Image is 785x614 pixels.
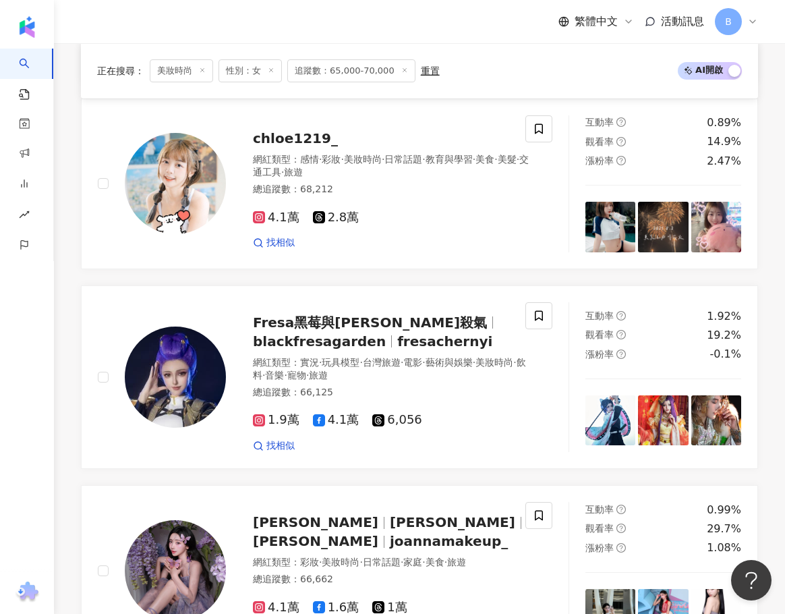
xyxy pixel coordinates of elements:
[473,154,475,165] span: ·
[585,349,614,360] span: 漲粉率
[397,333,492,350] span: fresachernyi
[253,439,295,453] a: 找相似
[19,201,30,231] span: rise
[585,329,614,340] span: 觀看率
[125,327,226,428] img: KOL Avatar
[319,557,322,567] span: ·
[390,533,508,549] span: joannamakeup_
[403,557,422,567] span: 家庭
[401,357,403,368] span: ·
[341,154,343,165] span: ·
[691,395,741,445] img: post-image
[494,154,497,165] span: ·
[265,370,284,381] span: 音樂
[707,154,741,169] div: 2.47%
[585,542,614,553] span: 漲粉率
[616,524,626,533] span: question-circle
[707,540,741,555] div: 1.08%
[638,395,688,445] img: post-image
[253,211,299,225] span: 4.1萬
[585,504,614,515] span: 互動率
[19,49,46,101] a: search
[585,202,635,252] img: post-image
[707,134,741,149] div: 14.9%
[707,328,741,343] div: 19.2%
[498,154,517,165] span: 美髮
[322,154,341,165] span: 彩妝
[707,522,741,536] div: 29.7%
[363,557,401,567] span: 日常話題
[661,15,704,28] span: 活動訊息
[401,557,403,567] span: ·
[390,514,515,530] span: [PERSON_NAME]
[266,439,295,453] span: 找相似
[707,115,741,130] div: 0.89%
[422,154,425,165] span: ·
[575,14,618,29] span: 繁體中文
[125,133,226,234] img: KOL Avatar
[403,357,422,368] span: 電影
[14,582,40,603] img: chrome extension
[253,183,529,196] div: 總追蹤數 ： 68,212
[585,310,614,321] span: 互動率
[287,59,415,82] span: 追蹤數：65,000-70,000
[384,154,422,165] span: 日常話題
[253,573,529,586] div: 總追蹤數 ： 66,662
[707,503,741,518] div: 0.99%
[444,557,447,567] span: ·
[422,357,425,368] span: ·
[616,156,626,165] span: question-circle
[219,59,282,82] span: 性別：女
[253,153,529,179] div: 網紅類型 ：
[616,505,626,514] span: question-circle
[287,370,306,381] span: 寵物
[81,285,758,470] a: KOL AvatarFresa黑莓與[PERSON_NAME]殺氣blackfresagardenfresachernyi網紅類型：實況·玩具模型·台灣旅遊·電影·藝術與娛樂·美妝時尚·飲料·音...
[426,557,444,567] span: 美食
[426,154,473,165] span: 教育與學習
[616,330,626,339] span: question-circle
[281,167,284,177] span: ·
[300,154,319,165] span: 感情
[322,557,359,567] span: 美妝時尚
[725,14,732,29] span: B
[313,413,359,427] span: 4.1萬
[707,309,741,324] div: 1.92%
[253,533,378,549] span: [PERSON_NAME]
[253,356,529,383] div: 網紅類型 ：
[616,117,626,127] span: question-circle
[372,413,422,427] span: 6,056
[300,357,319,368] span: 實況
[284,370,287,381] span: ·
[616,543,626,553] span: question-circle
[473,357,475,368] span: ·
[253,556,529,569] div: 網紅類型 ：
[300,557,319,567] span: 彩妝
[266,236,295,250] span: 找相似
[253,333,386,350] span: blackfresagarden
[322,357,359,368] span: 玩具模型
[513,357,516,368] span: ·
[517,154,519,165] span: ·
[319,357,322,368] span: ·
[253,236,295,250] a: 找相似
[150,59,213,82] span: 美妝時尚
[731,560,772,601] iframe: Help Scout Beacon - Open
[262,370,265,381] span: ·
[585,117,614,128] span: 互動率
[616,350,626,359] span: question-circle
[585,395,635,445] img: post-image
[616,311,626,320] span: question-circle
[309,370,328,381] span: 旅遊
[585,136,614,147] span: 觀看率
[253,314,487,331] span: Fresa黑莓與[PERSON_NAME]殺氣
[253,130,338,146] span: chloe1219_
[585,523,614,534] span: 觀看率
[253,386,529,399] div: 總追蹤數 ： 66,125
[475,154,494,165] span: 美食
[306,370,309,381] span: ·
[638,202,688,252] img: post-image
[359,557,362,567] span: ·
[616,137,626,146] span: question-circle
[253,413,299,427] span: 1.9萬
[284,167,303,177] span: 旅遊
